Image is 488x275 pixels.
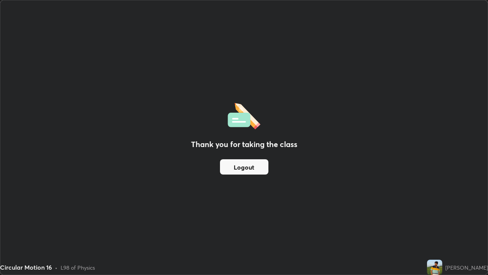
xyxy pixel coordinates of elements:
div: • [55,264,58,272]
div: [PERSON_NAME] [445,264,488,272]
button: Logout [220,159,268,175]
img: 8e643a8bb0a54ee8a6804a29abf37fd7.jpg [427,260,442,275]
img: offlineFeedback.1438e8b3.svg [228,100,260,129]
div: L98 of Physics [61,264,95,272]
h2: Thank you for taking the class [191,139,297,150]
